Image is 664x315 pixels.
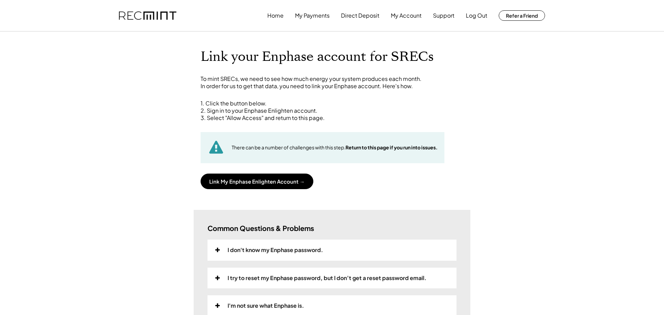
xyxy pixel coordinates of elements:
[499,10,545,21] button: Refer a Friend
[201,49,463,65] h1: Link your Enphase account for SRECs
[201,100,463,121] div: 1. Click the button below. 2. Sign in to your Enphase Enlighten account. 3. Select "Allow Access"...
[341,9,379,22] button: Direct Deposit
[466,9,487,22] button: Log Out
[232,144,437,151] div: There can be a number of challenges with this step.
[345,144,437,150] strong: Return to this page if you run into issues.
[228,302,304,309] div: I'm not sure what Enphase is.
[201,75,463,90] div: To mint SRECs, we need to see how much energy your system produces each month. In order for us to...
[433,9,454,22] button: Support
[228,247,323,254] div: I don't know my Enphase password.
[295,9,330,22] button: My Payments
[228,275,426,282] div: I try to reset my Enphase password, but I don’t get a reset password email.
[201,174,313,189] button: Link My Enphase Enlighten Account →
[267,9,284,22] button: Home
[207,224,314,233] h3: Common Questions & Problems
[391,9,422,22] button: My Account
[119,11,176,20] img: recmint-logotype%403x.png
